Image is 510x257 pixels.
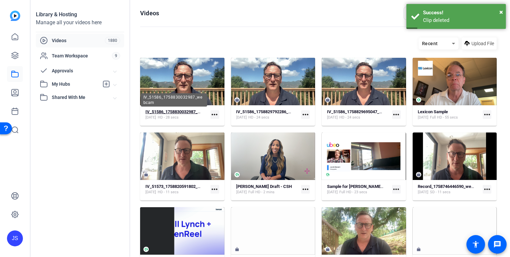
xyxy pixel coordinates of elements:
mat-icon: more_horiz [301,185,310,194]
span: HD - 24 secs [339,115,360,120]
span: [DATE] [236,115,247,120]
a: IV_51573_1758820591802_webcam[DATE]HD - 11 secs [145,184,208,195]
strong: [PERSON_NAME] Draft - CSH [236,184,292,189]
mat-icon: more_horiz [392,185,401,194]
span: [DATE] [145,190,156,195]
strong: Sample for [PERSON_NAME] with B Roll [327,184,402,189]
span: SD - 11 secs [430,190,451,195]
mat-expansion-panel-header: My Hubs [36,77,124,91]
a: Lexicon Sample[DATE]Full HD - 55 secs [418,109,480,120]
span: [DATE] [327,115,338,120]
a: IV_51586_1758829792286_webcam[DATE]HD - 24 secs [236,109,299,120]
span: Approvals [52,67,114,74]
span: HD - 24 secs [249,115,270,120]
div: Clip deleted [423,17,501,24]
span: [DATE] [236,190,247,195]
div: IV_51586_1758830032987_webcam [141,93,207,107]
mat-icon: more_horiz [483,185,491,194]
button: Close [499,7,503,17]
a: Sample for [PERSON_NAME] with B Roll[DATE]Full HD - 23 secs [327,184,389,195]
span: [DATE] [418,190,429,195]
div: Manage all your videos here [36,19,124,27]
a: [PERSON_NAME] Draft - CSH[DATE]Full HD - 2 mins [236,184,299,195]
strong: Lexicon Sample [418,109,448,114]
span: Full HD - 2 mins [249,190,275,195]
span: HD - 28 secs [158,115,179,120]
a: IV_51586_1758830032987_webcam[DATE]HD - 28 secs [145,109,208,120]
span: × [499,8,503,16]
strong: IV_51586_1758829695047_webcam [327,109,395,114]
mat-icon: more_horiz [301,110,310,119]
mat-icon: more_horiz [392,110,401,119]
strong: IV_51586_1758829792286_webcam [236,109,305,114]
mat-icon: accessibility [472,240,480,248]
span: [DATE] [327,190,338,195]
span: My Hubs [52,81,99,88]
div: Library & Hosting [36,11,124,19]
h1: Videos [140,9,159,17]
mat-icon: more_horiz [211,110,219,119]
mat-expansion-panel-header: Shared With Me [36,91,124,104]
span: [DATE] [418,115,429,120]
span: Shared With Me [52,94,114,101]
span: 1880 [105,37,120,44]
span: HD - 11 secs [158,190,179,195]
strong: IV_51586_1758830032987_webcam [145,109,214,114]
mat-icon: message [493,240,501,248]
span: Full HD - 23 secs [339,190,367,195]
span: Upload File [471,40,494,47]
span: 9 [112,52,120,59]
mat-expansion-panel-header: Approvals [36,64,124,77]
img: blue-gradient.svg [10,11,20,21]
mat-icon: more_horiz [483,110,491,119]
mat-icon: more_horiz [211,185,219,194]
strong: Record_1758746446590_webcam [418,184,482,189]
button: Upload File [462,38,497,49]
a: Record_1758746446590_webcam[DATE]SD - 11 secs [418,184,480,195]
span: Videos [52,37,105,44]
span: [DATE] [145,115,156,120]
strong: IV_51573_1758820591802_webcam [145,184,214,189]
span: Team Workspace [52,52,112,59]
span: Full HD - 55 secs [430,115,458,120]
a: IV_51586_1758829695047_webcam[DATE]HD - 24 secs [327,109,389,120]
div: Success! [423,9,501,17]
div: JS [7,230,23,246]
span: Recent [422,41,438,46]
